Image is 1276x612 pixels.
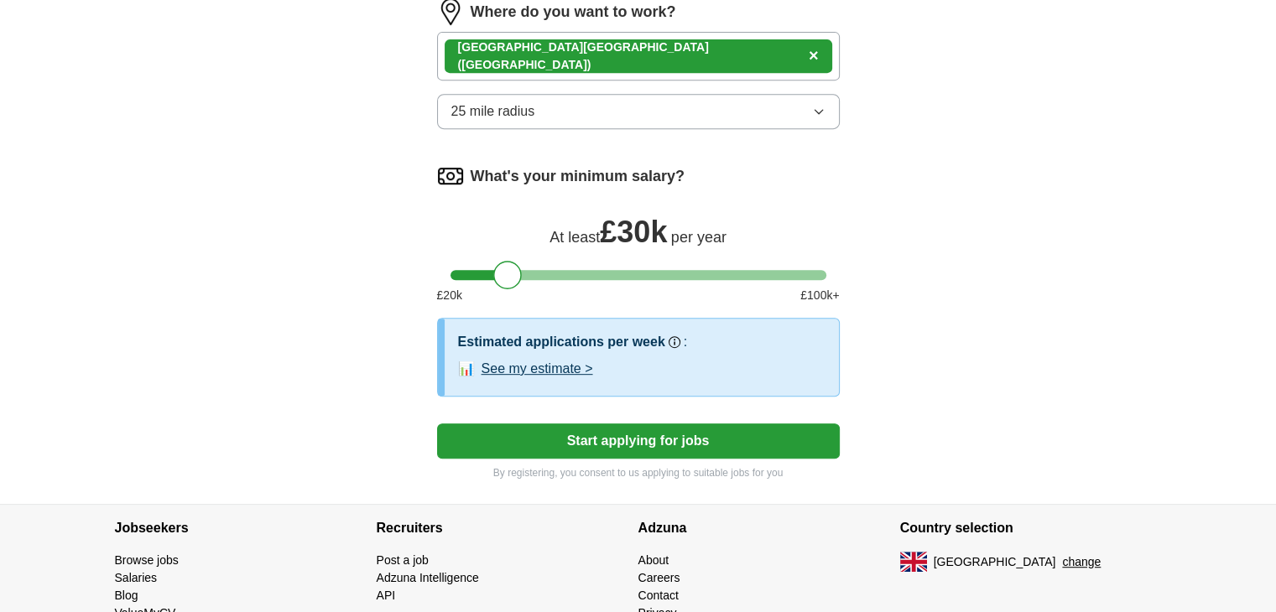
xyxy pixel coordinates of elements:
[377,571,479,584] a: Adzuna Intelligence
[638,571,680,584] a: Careers
[471,165,685,188] label: What's your minimum salary?
[377,589,396,602] a: API
[458,39,802,74] div: [GEOGRAPHIC_DATA]
[900,552,927,572] img: UK flag
[1062,553,1101,571] button: change
[900,505,1162,552] h4: Country selection
[451,101,535,122] span: 25 mile radius
[482,359,593,379] button: See my estimate >
[458,332,665,352] h3: Estimated applications per week
[809,46,819,65] span: ×
[377,553,429,567] a: Post a job
[471,1,676,23] label: Where do you want to work?
[549,229,600,246] span: At least
[583,40,709,54] strong: [GEOGRAPHIC_DATA]
[809,44,819,69] button: ×
[638,553,669,567] a: About
[671,229,727,246] span: per year
[638,589,679,602] a: Contact
[437,287,462,304] span: £ 20 k
[684,332,687,352] h3: :
[458,58,591,71] span: ([GEOGRAPHIC_DATA])
[437,465,840,480] p: By registering, you consent to us applying to suitable jobs for you
[600,215,667,249] span: £ 30k
[115,553,179,567] a: Browse jobs
[115,589,138,602] a: Blog
[115,571,158,584] a: Salaries
[437,423,840,459] button: Start applying for jobs
[934,553,1056,571] span: [GEOGRAPHIC_DATA]
[437,163,464,189] img: salary.png
[437,94,840,129] button: 25 mile radius
[458,359,475,379] span: 📊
